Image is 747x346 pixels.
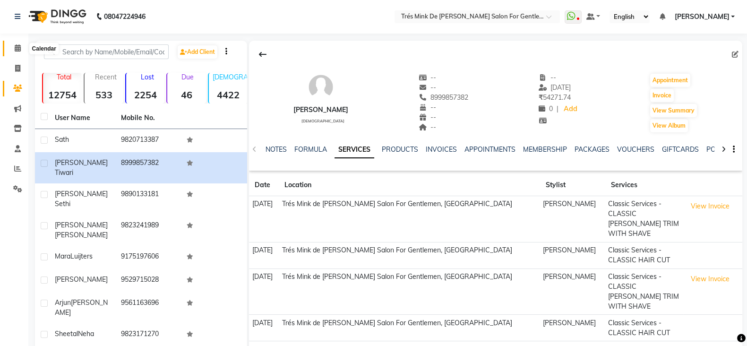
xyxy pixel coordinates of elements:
span: [PERSON_NAME] [55,298,108,317]
button: View Invoice [687,199,734,214]
td: Trés Mink de [PERSON_NAME] Salon For Gentlemen, [GEOGRAPHIC_DATA] [279,242,540,268]
th: Location [279,174,540,196]
strong: 12754 [43,89,82,101]
span: Sath [55,135,69,144]
span: -- [419,113,437,121]
td: 9820713387 [115,129,181,152]
td: [DATE] [249,242,279,268]
span: 0 [539,104,553,113]
th: Mobile No. [115,107,181,129]
td: Classic Services - CLASSIC [PERSON_NAME] TRIM WITH SHAVE [605,196,683,242]
a: POINTS [706,145,730,154]
td: Trés Mink de [PERSON_NAME] Salon For Gentlemen, [GEOGRAPHIC_DATA] [279,268,540,315]
span: 54271.74 [539,93,571,102]
span: -- [419,123,437,131]
td: 9175197606 [115,246,181,269]
b: 08047224946 [104,3,146,30]
td: 8999857382 [115,152,181,183]
p: Recent [88,73,123,81]
td: [PERSON_NAME] [540,242,605,268]
td: Trés Mink de [PERSON_NAME] Salon For Gentlemen, [GEOGRAPHIC_DATA] [279,196,540,242]
a: PRODUCTS [382,145,418,154]
span: [PERSON_NAME] [55,158,108,167]
td: Classic Services - CLASSIC HAIR CUT [605,242,683,268]
span: | [557,104,558,114]
th: Date [249,174,279,196]
span: [PERSON_NAME] [55,190,108,198]
strong: 2254 [126,89,165,101]
strong: 46 [167,89,206,101]
td: 9890133181 [115,183,181,215]
span: 8999857382 [419,93,469,102]
th: User Name [49,107,115,129]
span: [PERSON_NAME] [55,221,108,229]
span: [PERSON_NAME] [674,12,729,22]
td: [PERSON_NAME] [540,196,605,242]
button: View Summary [650,104,697,117]
span: -- [419,83,437,92]
td: [DATE] [249,268,279,315]
span: Tiwari [55,168,73,177]
td: [DATE] [249,315,279,341]
button: Appointment [650,74,690,87]
span: Sheetal [55,329,78,338]
p: Lost [130,73,165,81]
img: avatar [307,73,335,101]
span: [DEMOGRAPHIC_DATA] [301,119,344,123]
span: Arjun [55,298,71,307]
a: Add Client [178,45,217,59]
p: Total [47,73,82,81]
button: Invoice [650,89,674,102]
td: 9561163696 [115,292,181,323]
a: APPOINTMENTS [464,145,515,154]
td: 9529715028 [115,269,181,292]
a: VOUCHERS [617,145,654,154]
a: GIFTCARDS [662,145,699,154]
p: [DEMOGRAPHIC_DATA] [213,73,248,81]
span: [PERSON_NAME] [55,275,108,284]
span: -- [419,103,437,112]
a: MEMBERSHIP [523,145,567,154]
a: FORMULA [294,145,327,154]
td: [PERSON_NAME] [540,315,605,341]
span: [PERSON_NAME] [55,231,108,239]
img: logo [24,3,89,30]
th: Services [605,174,683,196]
span: ₹ [539,93,543,102]
button: View Invoice [687,272,734,286]
td: [DATE] [249,196,279,242]
input: Search by Name/Mobile/Email/Code [44,44,169,59]
td: [PERSON_NAME] [540,268,605,315]
td: Trés Mink de [PERSON_NAME] Salon For Gentlemen, [GEOGRAPHIC_DATA] [279,315,540,341]
td: 9823241989 [115,215,181,246]
a: SERVICES [335,141,374,158]
span: Luijters [70,252,93,260]
a: Add [562,103,579,116]
a: NOTES [266,145,287,154]
div: Back to Client [253,45,273,63]
a: PACKAGES [575,145,610,154]
span: [DATE] [539,83,571,92]
span: Sethi [55,199,70,208]
button: View Album [650,119,688,132]
span: Neha [78,329,94,338]
span: Mara [55,252,70,260]
td: Classic Services - CLASSIC [PERSON_NAME] TRIM WITH SHAVE [605,268,683,315]
th: Stylist [540,174,605,196]
strong: 533 [85,89,123,101]
td: Classic Services - CLASSIC HAIR CUT [605,315,683,341]
a: INVOICES [426,145,457,154]
div: [PERSON_NAME] [293,105,348,115]
strong: 4422 [209,89,248,101]
p: Due [169,73,206,81]
span: -- [419,73,437,82]
div: Calendar [30,43,59,54]
span: -- [539,73,557,82]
